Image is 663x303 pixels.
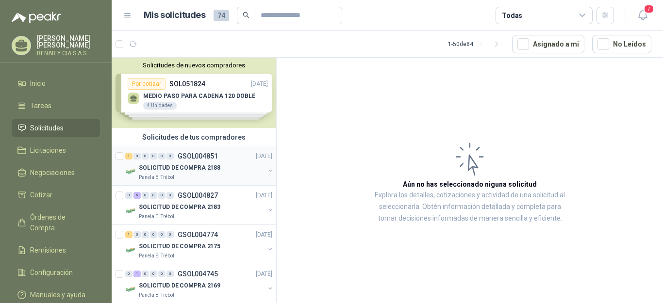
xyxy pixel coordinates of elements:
div: Solicitudes de nuevos compradoresPor cotizarSOL051824[DATE] MEDIO PASO PARA CADENA 120 DOBLE4 Uni... [112,58,276,128]
button: Asignado a mi [512,35,584,53]
span: Cotizar [30,190,52,200]
div: 0 [166,271,174,277]
div: 0 [125,271,133,277]
p: Panela El Trébol [139,252,174,260]
a: Solicitudes [12,119,100,137]
p: SOLICITUD DE COMPRA 2169 [139,281,220,290]
p: GSOL004827 [178,192,218,199]
p: [DATE] [256,270,272,279]
p: SOLICITUD DE COMPRA 2183 [139,203,220,212]
div: 0 [158,153,166,159]
div: 0 [158,231,166,238]
div: 0 [133,153,141,159]
span: Solicitudes [30,123,64,133]
p: Panela El Trébol [139,174,174,181]
a: Remisiones [12,241,100,259]
p: BENAR Y CIA S A S [37,50,100,56]
a: Licitaciones [12,141,100,159]
a: Configuración [12,263,100,282]
img: Company Logo [125,166,137,177]
div: 0 [150,192,157,199]
div: 0 [158,192,166,199]
div: 0 [142,271,149,277]
span: Órdenes de Compra [30,212,91,233]
a: Negociaciones [12,163,100,182]
div: 0 [150,153,157,159]
span: 74 [214,10,229,21]
a: 1 0 0 0 0 0 GSOL004851[DATE] Company LogoSOLICITUD DE COMPRA 2188Panela El Trébol [125,150,274,181]
span: Negociaciones [30,167,75,178]
p: Panela El Trébol [139,213,174,221]
div: 6 [133,192,141,199]
img: Logo peakr [12,12,61,23]
p: GSOL004774 [178,231,218,238]
p: SOLICITUD DE COMPRA 2188 [139,163,220,173]
div: Solicitudes de tus compradores [112,128,276,146]
p: GSOL004745 [178,271,218,277]
h3: Aún no has seleccionado niguna solicitud [403,179,537,190]
div: 0 [166,153,174,159]
div: 1 - 50 de 84 [448,36,504,52]
a: 0 6 0 0 0 0 GSOL004827[DATE] Company LogoSOLICITUD DE COMPRA 2183Panela El Trébol [125,190,274,221]
a: Órdenes de Compra [12,208,100,237]
div: 0 [150,231,157,238]
span: search [243,12,249,18]
p: Explora los detalles, cotizaciones y actividad de una solicitud al seleccionarla. Obtén informaci... [374,190,566,224]
div: 1 [125,153,133,159]
a: Inicio [12,74,100,93]
span: Tareas [30,100,51,111]
p: GSOL004851 [178,153,218,159]
span: Licitaciones [30,145,66,156]
div: 0 [158,271,166,277]
div: 0 [142,192,149,199]
button: 7 [634,7,651,24]
img: Company Logo [125,284,137,295]
span: 7 [644,4,654,14]
span: Remisiones [30,245,66,255]
div: 0 [150,271,157,277]
div: 0 [142,231,149,238]
button: No Leídos [592,35,651,53]
div: 0 [166,231,174,238]
div: 1 [125,231,133,238]
div: 0 [133,231,141,238]
a: Tareas [12,96,100,115]
div: 0 [142,153,149,159]
div: 0 [125,192,133,199]
div: 1 [133,271,141,277]
h1: Mis solicitudes [144,8,206,22]
div: Todas [502,10,522,21]
p: [PERSON_NAME] [PERSON_NAME] [37,35,100,48]
a: 1 0 0 0 0 0 GSOL004774[DATE] Company LogoSOLICITUD DE COMPRA 2175Panela El Trébol [125,229,274,260]
a: 0 1 0 0 0 0 GSOL004745[DATE] Company LogoSOLICITUD DE COMPRA 2169Panela El Trébol [125,268,274,299]
button: Solicitudes de nuevos compradores [116,62,272,69]
p: [DATE] [256,230,272,239]
img: Company Logo [125,244,137,256]
div: 0 [166,192,174,199]
span: Inicio [30,78,46,89]
span: Configuración [30,267,73,278]
a: Cotizar [12,186,100,204]
span: Manuales y ayuda [30,289,85,300]
p: [DATE] [256,191,272,200]
img: Company Logo [125,205,137,217]
p: Panela El Trébol [139,291,174,299]
p: [DATE] [256,152,272,161]
p: SOLICITUD DE COMPRA 2175 [139,242,220,251]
